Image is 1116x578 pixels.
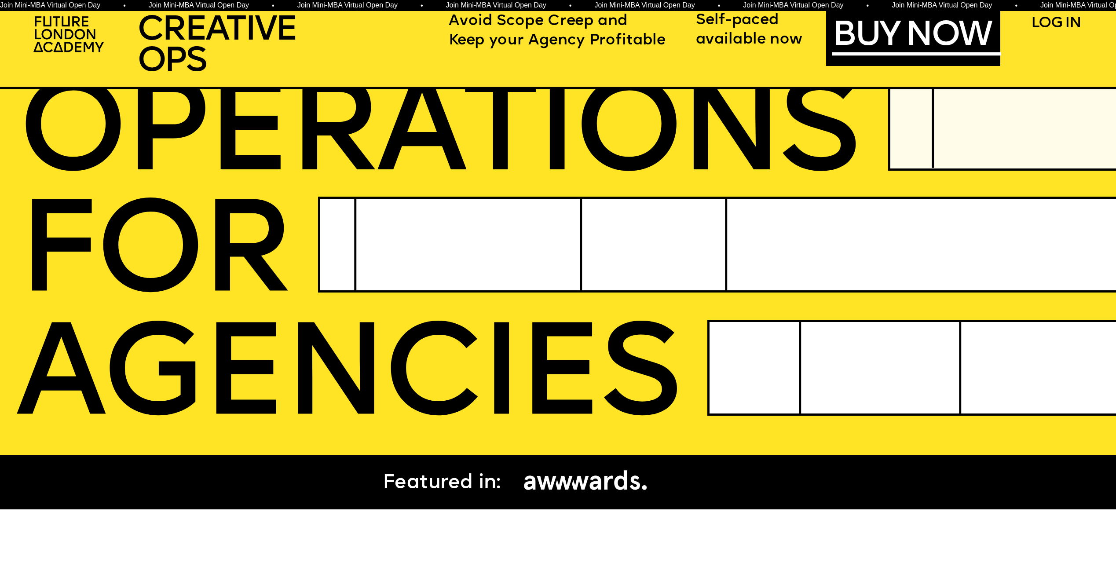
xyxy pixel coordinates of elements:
span: Keep your Agency Profitable [449,34,666,48]
span: OPERatioNS [18,71,857,202]
span: FOR [18,192,289,323]
span: • [420,2,423,9]
a: LOG IN [1031,14,1105,33]
span: AGENCIES [15,315,678,446]
span: • [123,2,125,9]
a: BUY NOW [832,21,1001,55]
img: upload-16781daa-99cf-42ee-8b22-8158883f2139.png [516,466,655,498]
span: Featured in: [383,474,501,494]
span: available now [696,33,803,47]
img: upload-2f72e7a8-3806-41e8-b55b-d754ac055a4a.png [27,10,113,61]
span: • [569,2,571,9]
span: Self-paced [696,13,779,27]
span: • [1014,2,1017,9]
span: Avoid Scope Creep and [449,14,627,28]
span: CREATIVE OPS [137,13,296,80]
span: • [717,2,720,9]
span: • [271,2,274,9]
span: • [866,2,868,9]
